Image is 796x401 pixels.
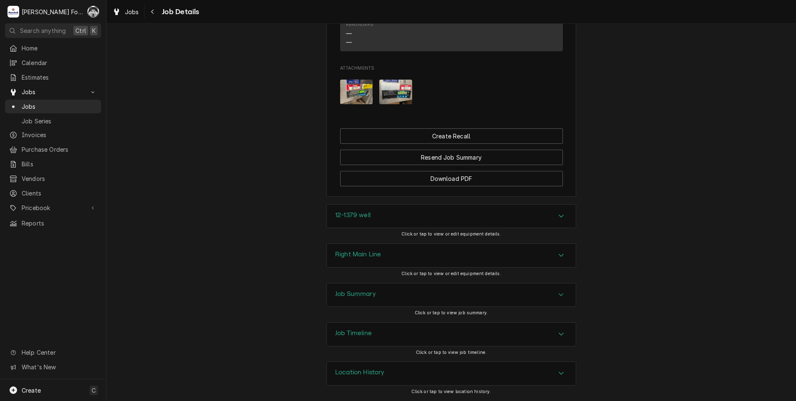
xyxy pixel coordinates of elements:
div: Accordion Header [327,283,576,307]
a: Go to Pricebook [5,201,101,215]
span: Click or tap to view location history. [411,389,491,394]
span: Job Series [22,117,97,125]
div: Location History [326,361,576,386]
div: Button Group Row [340,128,563,144]
span: Jobs [125,8,139,16]
span: Jobs [22,102,97,111]
span: Search anything [20,26,66,35]
a: Jobs [109,5,142,19]
div: [PERSON_NAME] Food Equipment Service [22,8,83,16]
div: Button Group Row [340,144,563,165]
h3: Location History [335,368,385,376]
a: Vendors [5,172,101,185]
img: fvtXdPvjShOD33nATRy3 [340,80,373,104]
span: Click or tap to view job summary. [415,310,488,316]
button: Accordion Details Expand Trigger [327,205,576,228]
a: Jobs [5,100,101,113]
a: Job Series [5,114,101,128]
a: Reports [5,216,101,230]
span: Bills [22,160,97,168]
span: Clients [22,189,97,198]
span: Attachments [340,73,563,111]
span: Reports [22,219,97,228]
div: — [346,29,352,38]
h3: Job Timeline [335,329,372,337]
span: Home [22,44,97,53]
button: Resend Job Summary [340,150,563,165]
div: Accordion Header [327,323,576,346]
a: Estimates [5,70,101,84]
button: Search anythingCtrlK [5,23,101,38]
button: Accordion Details Expand Trigger [327,362,576,385]
div: Right Main Line [326,243,576,268]
button: Accordion Details Expand Trigger [327,244,576,267]
span: Click or tap to view job timeline. [416,350,487,355]
button: Accordion Details Expand Trigger [327,283,576,307]
div: Job Summary [326,283,576,307]
div: Marshall Food Equipment Service's Avatar [7,6,19,18]
div: Accordion Header [327,362,576,385]
span: Calendar [22,58,97,67]
a: Clients [5,186,101,200]
button: Navigate back [146,5,159,18]
a: Calendar [5,56,101,70]
span: Invoices [22,130,97,139]
div: Accordion Header [327,205,576,228]
a: Go to Jobs [5,85,101,99]
span: Pricebook [22,203,85,212]
div: Reminders [346,21,373,47]
div: Job Timeline [326,322,576,346]
div: — [346,38,352,47]
span: Click or tap to view or edit equipment details. [401,271,501,276]
a: Invoices [5,128,101,142]
span: Ctrl [75,26,86,35]
div: Button Group [340,128,563,186]
span: Click or tap to view or edit equipment details. [401,231,501,237]
span: C [92,386,96,395]
a: Go to What's New [5,360,101,374]
div: Button Group Row [340,165,563,186]
div: 12-1379 well [326,204,576,228]
div: Chris Murphy (103)'s Avatar [87,6,99,18]
div: Reminders [346,21,373,28]
span: Create [22,387,41,394]
span: What's New [22,363,96,371]
button: Create Recall [340,128,563,144]
span: Attachments [340,65,563,72]
button: Download PDF [340,171,563,186]
img: m6aeEC76T9abFaqo7fHR [379,80,412,104]
h3: Job Summary [335,290,376,298]
span: Help Center [22,348,96,357]
div: M [7,6,19,18]
span: Jobs [22,88,85,96]
a: Bills [5,157,101,171]
span: Estimates [22,73,97,82]
span: Purchase Orders [22,145,97,154]
h3: Right Main Line [335,251,381,258]
h3: 12-1379 well [335,211,371,219]
button: Accordion Details Expand Trigger [327,323,576,346]
div: Accordion Header [327,244,576,267]
div: C( [87,6,99,18]
span: Job Details [159,6,199,18]
a: Home [5,41,101,55]
span: Vendors [22,174,97,183]
span: K [92,26,96,35]
div: Attachments [340,65,563,111]
a: Purchase Orders [5,143,101,156]
a: Go to Help Center [5,346,101,359]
